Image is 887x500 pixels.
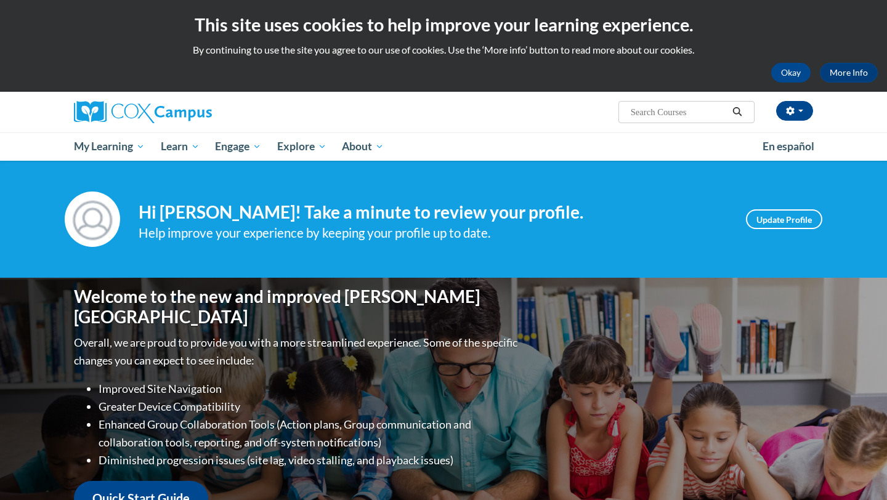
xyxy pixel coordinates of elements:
[139,202,727,223] h4: Hi [PERSON_NAME]! Take a minute to review your profile.
[728,105,747,119] button: Search
[771,63,811,83] button: Okay
[66,132,153,161] a: My Learning
[74,334,520,369] p: Overall, we are proud to provide you with a more streamlined experience. Some of the specific cha...
[207,132,269,161] a: Engage
[65,192,120,247] img: Profile Image
[746,209,822,229] a: Update Profile
[55,132,832,161] div: Main menu
[755,134,822,159] a: En español
[334,132,392,161] a: About
[269,132,334,161] a: Explore
[99,416,520,451] li: Enhanced Group Collaboration Tools (Action plans, Group communication and collaboration tools, re...
[153,132,208,161] a: Learn
[74,139,145,154] span: My Learning
[838,451,877,490] iframe: Button to launch messaging window
[215,139,261,154] span: Engage
[776,101,813,121] button: Account Settings
[820,63,878,83] a: More Info
[74,101,308,123] a: Cox Campus
[139,223,727,243] div: Help improve your experience by keeping your profile up to date.
[763,140,814,153] span: En español
[99,398,520,416] li: Greater Device Compatibility
[99,451,520,469] li: Diminished progression issues (site lag, video stalling, and playback issues)
[9,12,878,37] h2: This site uses cookies to help improve your learning experience.
[161,139,200,154] span: Learn
[9,43,878,57] p: By continuing to use the site you agree to our use of cookies. Use the ‘More info’ button to read...
[99,380,520,398] li: Improved Site Navigation
[342,139,384,154] span: About
[277,139,326,154] span: Explore
[630,105,728,119] input: Search Courses
[74,101,212,123] img: Cox Campus
[74,286,520,328] h1: Welcome to the new and improved [PERSON_NAME][GEOGRAPHIC_DATA]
